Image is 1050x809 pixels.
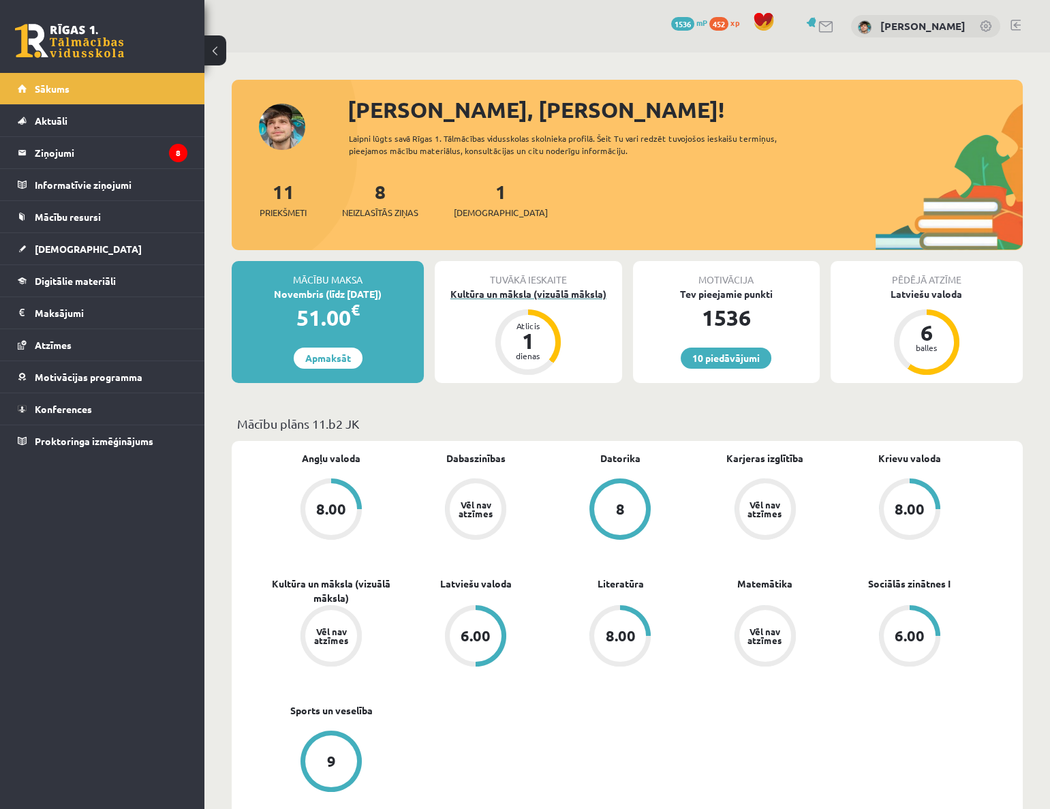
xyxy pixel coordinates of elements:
[435,287,621,377] a: Kultūra un māksla (vizuālā māksla) Atlicis 1 dienas
[35,137,187,168] legend: Ziņojumi
[18,201,187,232] a: Mācību resursi
[671,17,694,31] span: 1536
[260,179,307,219] a: 11Priekšmeti
[348,93,1023,126] div: [PERSON_NAME], [PERSON_NAME]!
[730,17,739,28] span: xp
[259,605,403,669] a: Vēl nav atzīmes
[302,451,360,465] a: Angļu valoda
[35,275,116,287] span: Digitālie materiāli
[237,414,1017,433] p: Mācību plāns 11.b2 JK
[454,206,548,219] span: [DEMOGRAPHIC_DATA]
[35,339,72,351] span: Atzīmes
[457,500,495,518] div: Vēl nav atzīmes
[746,500,784,518] div: Vēl nav atzīmes
[35,211,101,223] span: Mācību resursi
[290,703,373,718] a: Sports un veselība
[548,605,692,669] a: 8.00
[435,287,621,301] div: Kultūra un māksla (vizuālā māksla)
[895,628,925,643] div: 6.00
[294,348,362,369] a: Apmaksāt
[35,297,187,329] legend: Maksājumi
[18,329,187,361] a: Atzīmes
[403,605,548,669] a: 6.00
[18,233,187,264] a: [DEMOGRAPHIC_DATA]
[35,243,142,255] span: [DEMOGRAPHIC_DATA]
[435,261,621,287] div: Tuvākā ieskaite
[906,344,947,352] div: balles
[895,502,925,517] div: 8.00
[18,73,187,104] a: Sākums
[906,322,947,344] div: 6
[259,577,403,605] a: Kultūra un māksla (vizuālā māksla)
[18,425,187,457] a: Proktoringa izmēģinājums
[837,478,982,543] a: 8.00
[18,137,187,168] a: Ziņojumi8
[403,478,548,543] a: Vēl nav atzīmes
[35,169,187,200] legend: Informatīvie ziņojumi
[260,206,307,219] span: Priekšmeti
[351,300,360,320] span: €
[35,435,153,447] span: Proktoringa izmēģinājums
[232,287,424,301] div: Novembris (līdz [DATE])
[342,206,418,219] span: Neizlasītās ziņas
[508,352,549,360] div: dienas
[616,502,625,517] div: 8
[746,627,784,645] div: Vēl nav atzīmes
[831,261,1023,287] div: Pēdējā atzīme
[831,287,1023,377] a: Latviešu valoda 6 balles
[633,301,820,334] div: 1536
[35,115,67,127] span: Aktuāli
[726,451,803,465] a: Karjeras izglītība
[18,393,187,425] a: Konferences
[342,179,418,219] a: 8Neizlasītās ziņas
[18,105,187,136] a: Aktuāli
[312,627,350,645] div: Vēl nav atzīmes
[880,19,966,33] a: [PERSON_NAME]
[878,451,941,465] a: Krievu valoda
[548,478,692,543] a: 8
[440,577,512,591] a: Latviešu valoda
[868,577,951,591] a: Sociālās zinātnes I
[837,605,982,669] a: 6.00
[600,451,640,465] a: Datorika
[605,628,635,643] div: 8.00
[169,144,187,162] i: 8
[693,605,837,669] a: Vēl nav atzīmes
[446,451,506,465] a: Dabaszinības
[709,17,728,31] span: 452
[35,82,70,95] span: Sākums
[18,361,187,393] a: Motivācijas programma
[35,403,92,415] span: Konferences
[671,17,707,28] a: 1536 mP
[18,169,187,200] a: Informatīvie ziņojumi
[681,348,771,369] a: 10 piedāvājumi
[508,330,549,352] div: 1
[709,17,746,28] a: 452 xp
[831,287,1023,301] div: Latviešu valoda
[35,371,142,383] span: Motivācijas programma
[633,261,820,287] div: Motivācija
[18,297,187,329] a: Maksājumi
[693,478,837,543] a: Vēl nav atzīmes
[633,287,820,301] div: Tev pieejamie punkti
[508,322,549,330] div: Atlicis
[18,265,187,296] a: Digitālie materiāli
[327,754,336,769] div: 9
[737,577,792,591] a: Matemātika
[597,577,643,591] a: Literatūra
[259,731,403,795] a: 9
[259,478,403,543] a: 8.00
[316,502,346,517] div: 8.00
[232,261,424,287] div: Mācību maksa
[15,24,124,58] a: Rīgas 1. Tālmācības vidusskola
[232,301,424,334] div: 51.00
[461,628,491,643] div: 6.00
[696,17,707,28] span: mP
[858,20,871,34] img: Oskars Lācis
[349,132,824,157] div: Laipni lūgts savā Rīgas 1. Tālmācības vidusskolas skolnieka profilā. Šeit Tu vari redzēt tuvojošo...
[454,179,548,219] a: 1[DEMOGRAPHIC_DATA]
